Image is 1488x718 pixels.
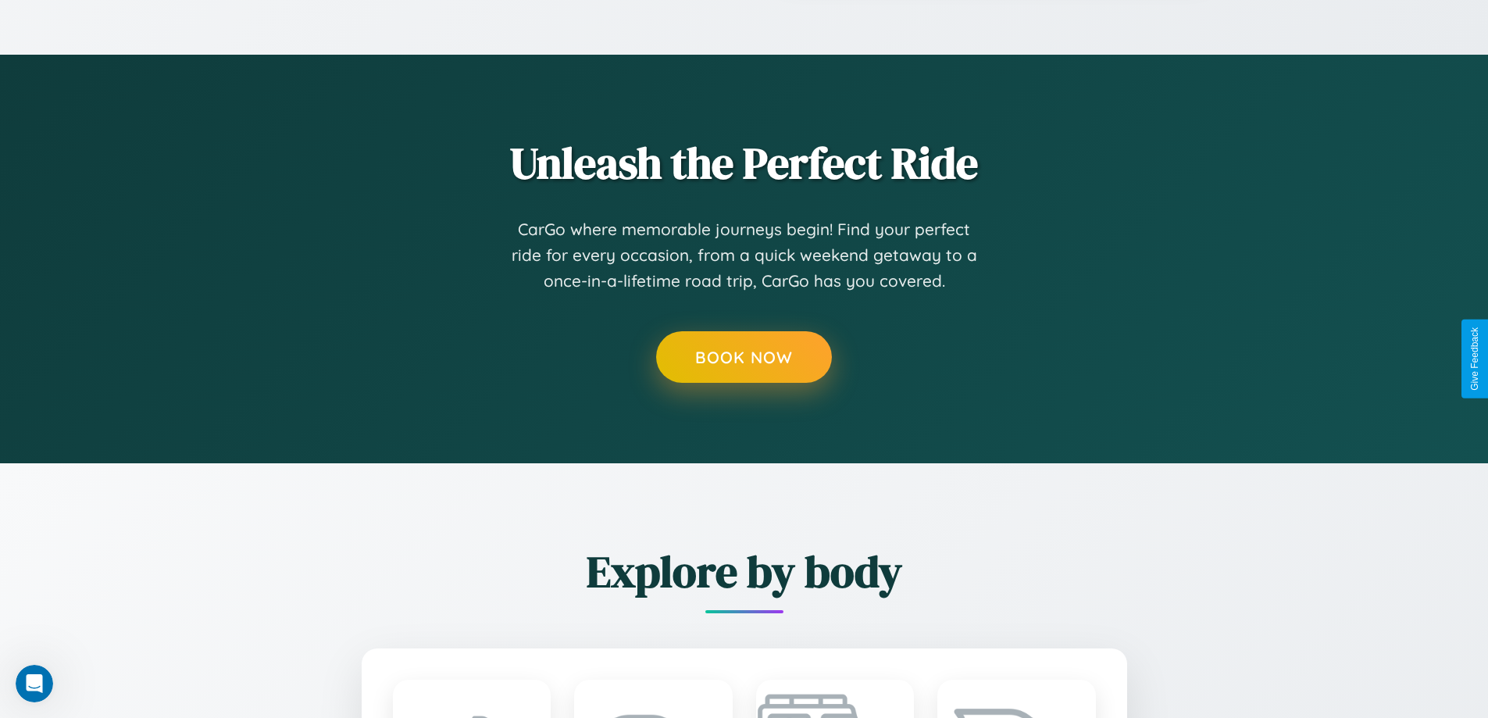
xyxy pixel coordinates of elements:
[16,665,53,702] iframe: Intercom live chat
[656,331,832,383] button: Book Now
[1469,327,1480,391] div: Give Feedback
[510,216,979,295] p: CarGo where memorable journeys begin! Find your perfect ride for every occasion, from a quick wee...
[276,133,1213,193] h2: Unleash the Perfect Ride
[276,541,1213,602] h2: Explore by body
